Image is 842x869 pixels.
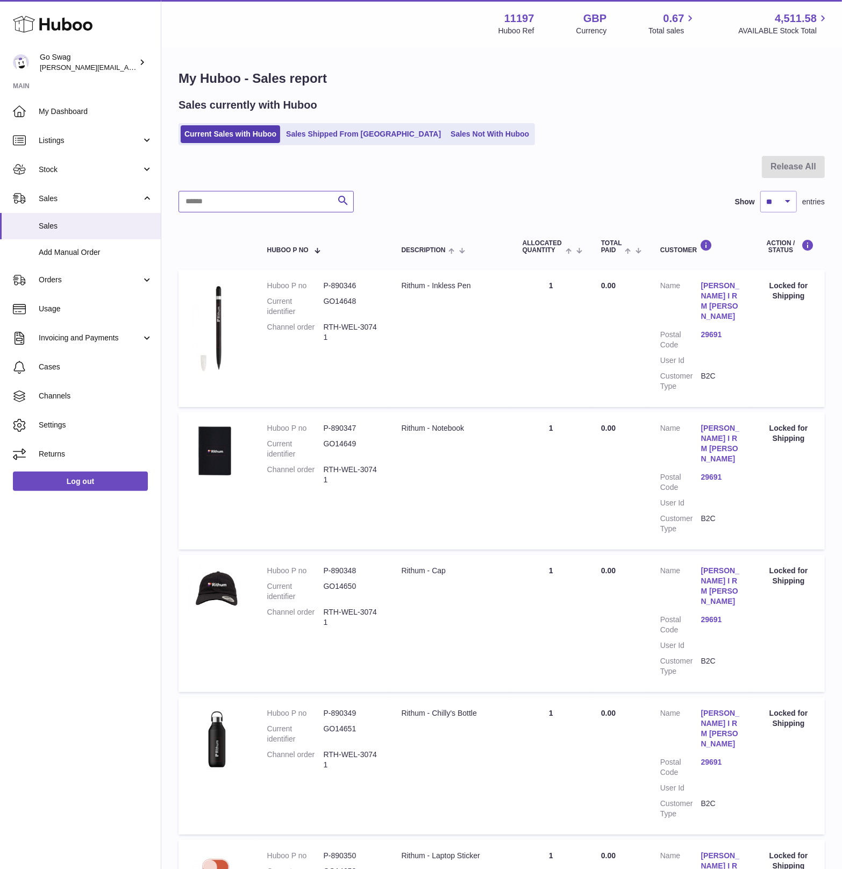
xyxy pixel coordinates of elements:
span: AVAILABLE Stock Total [738,26,829,36]
dd: RTH-WEL-30741 [324,465,380,485]
span: 0.00 [601,424,616,432]
span: Stock [39,165,141,175]
td: 1 [512,697,590,835]
div: Locked for Shipping [763,423,814,444]
span: My Dashboard [39,106,153,117]
a: 29691 [701,472,742,482]
div: Rithum - Inkless Pen [402,281,501,291]
span: [PERSON_NAME][EMAIL_ADDRESS][DOMAIN_NAME] [40,63,216,72]
img: 111971698840429.png [189,566,243,611]
dd: RTH-WEL-30741 [324,750,380,770]
span: Returns [39,449,153,459]
a: Current Sales with Huboo [181,125,280,143]
dt: Postal Code [660,757,701,778]
dd: B2C [701,656,742,676]
dd: GO14648 [324,296,380,317]
dt: Channel order [267,322,324,343]
div: Rithum - Notebook [402,423,501,433]
span: Channels [39,391,153,401]
dt: User Id [660,355,701,366]
dt: User Id [660,783,701,793]
div: Go Swag [40,52,137,73]
dd: P-890347 [324,423,380,433]
dt: Huboo P no [267,423,324,433]
strong: 11197 [504,11,534,26]
dt: User Id [660,498,701,508]
span: 0.00 [601,709,616,717]
span: 0.00 [601,851,616,860]
dd: B2C [701,799,742,819]
span: Sales [39,221,153,231]
dt: Postal Code [660,330,701,350]
span: Total sales [648,26,696,36]
dt: Current identifier [267,439,324,459]
dt: Customer Type [660,799,701,819]
h1: My Huboo - Sales report [179,70,825,87]
span: Description [402,247,446,254]
span: 0.00 [601,281,616,290]
span: Sales [39,194,141,204]
dt: Current identifier [267,581,324,602]
dd: B2C [701,371,742,391]
dd: P-890348 [324,566,380,576]
dt: Name [660,423,701,467]
span: 0.00 [601,566,616,575]
div: Rithum - Laptop Sticker [402,851,501,861]
a: Sales Not With Huboo [447,125,533,143]
span: Invoicing and Payments [39,333,141,343]
dd: P-890350 [324,851,380,861]
dd: RTH-WEL-30741 [324,322,380,343]
a: [PERSON_NAME] I R M [PERSON_NAME] [701,566,742,607]
img: 111971698840475.png [189,423,243,481]
dt: Channel order [267,465,324,485]
span: 4,511.58 [775,11,817,26]
dt: Huboo P no [267,708,324,718]
dt: Customer Type [660,371,701,391]
div: Locked for Shipping [763,708,814,729]
dt: Name [660,281,701,324]
dd: P-890346 [324,281,380,291]
div: Huboo Ref [498,26,534,36]
td: 1 [512,412,590,550]
dt: Customer Type [660,514,701,534]
div: Rithum - Chilly's Bottle [402,708,501,718]
strong: GBP [583,11,606,26]
a: [PERSON_NAME] I R M [PERSON_NAME] [701,423,742,464]
dt: Postal Code [660,615,701,635]
dt: User Id [660,640,701,651]
img: 111971698840388.png [189,708,243,772]
dt: Huboo P no [267,851,324,861]
div: Currency [576,26,607,36]
span: ALLOCATED Quantity [523,240,563,254]
div: Rithum - Cap [402,566,501,576]
a: [PERSON_NAME] I R M [PERSON_NAME] [701,708,742,749]
dt: Name [660,708,701,752]
span: Orders [39,275,141,285]
span: Settings [39,420,153,430]
a: [PERSON_NAME] I R M [PERSON_NAME] [701,281,742,322]
span: Add Manual Order [39,247,153,258]
a: 0.67 Total sales [648,11,696,36]
span: 0.67 [663,11,684,26]
a: 29691 [701,757,742,767]
label: Show [735,197,755,207]
dd: B2C [701,514,742,534]
td: 1 [512,270,590,407]
dt: Huboo P no [267,566,324,576]
div: Locked for Shipping [763,566,814,586]
dt: Current identifier [267,296,324,317]
h2: Sales currently with Huboo [179,98,317,112]
dt: Channel order [267,750,324,770]
span: Listings [39,136,141,146]
img: 111971698840523.png [189,281,243,382]
a: 29691 [701,615,742,625]
a: Sales Shipped From [GEOGRAPHIC_DATA] [282,125,445,143]
dt: Customer Type [660,656,701,676]
dd: GO14651 [324,724,380,744]
div: Locked for Shipping [763,281,814,301]
dt: Huboo P no [267,281,324,291]
dd: GO14649 [324,439,380,459]
img: leigh@goswag.com [13,54,29,70]
dd: RTH-WEL-30741 [324,607,380,628]
a: 4,511.58 AVAILABLE Stock Total [738,11,829,36]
